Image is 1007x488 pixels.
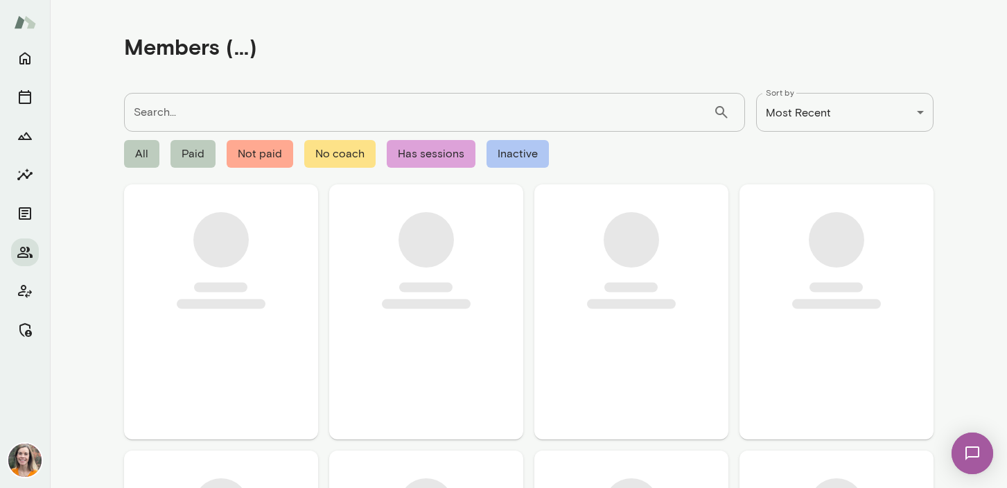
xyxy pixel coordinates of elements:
button: Growth Plan [11,122,39,150]
span: No coach [304,140,376,168]
span: Paid [170,140,216,168]
div: Most Recent [756,93,934,132]
span: All [124,140,159,168]
span: Has sessions [387,140,475,168]
span: Not paid [227,140,293,168]
button: Sessions [11,83,39,111]
button: Members [11,238,39,266]
button: Manage [11,316,39,344]
span: Inactive [487,140,549,168]
button: Client app [11,277,39,305]
label: Sort by [766,87,794,98]
button: Documents [11,200,39,227]
img: Carrie Kelly [8,444,42,477]
img: Mento [14,9,36,35]
button: Insights [11,161,39,189]
h4: Members (...) [124,33,257,60]
button: Home [11,44,39,72]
